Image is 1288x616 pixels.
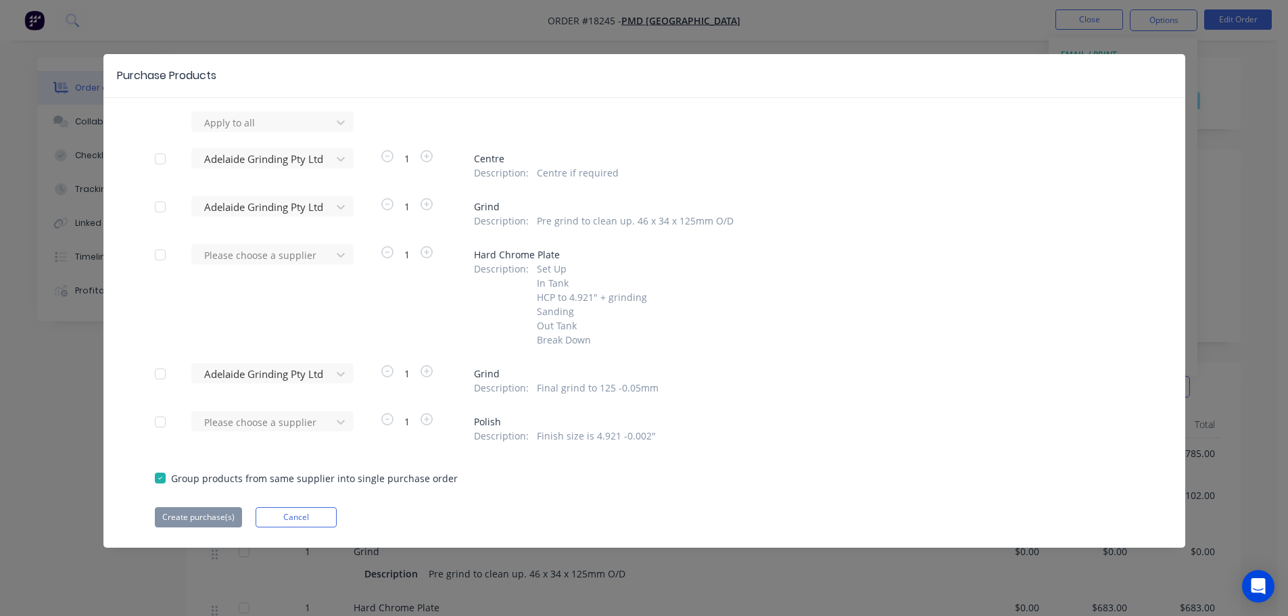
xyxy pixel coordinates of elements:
span: Grind [474,199,1134,214]
span: Centre if required [537,166,619,180]
button: Cancel [256,507,337,527]
span: 1 [396,247,418,262]
span: Description : [474,166,529,180]
span: Finish size is 4.921 -0.002" [537,429,656,443]
span: 1 [396,414,418,429]
span: Description : [474,262,529,347]
div: Purchase Products [117,68,216,84]
span: Centre [474,151,1134,166]
span: Pre grind to clean up. 46 x 34 x 125mm O/D [537,214,734,228]
span: Set Up In Tank HCP to 4.921" + grinding Sanding Out Tank Break Down [537,262,647,347]
span: 1 [396,151,418,166]
span: Hard Chrome Plate [474,247,1134,262]
span: Final grind to 125 -0.05mm [537,381,659,395]
span: Description : [474,214,529,228]
span: Description : [474,381,529,395]
button: Create purchase(s) [155,507,242,527]
span: Grind [474,366,1134,381]
span: Polish [474,414,1134,429]
span: Description : [474,429,529,443]
span: Group products from same supplier into single purchase order [171,471,458,485]
div: Open Intercom Messenger [1242,570,1274,602]
span: 1 [396,366,418,381]
span: 1 [396,199,418,214]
